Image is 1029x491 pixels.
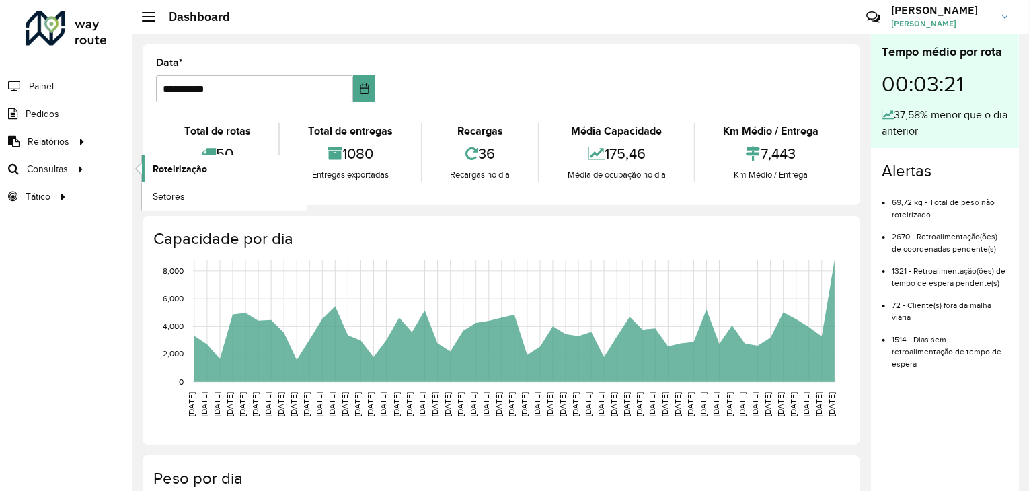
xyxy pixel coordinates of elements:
text: [DATE] [187,392,196,416]
text: [DATE] [238,392,247,416]
text: [DATE] [814,392,823,416]
text: [DATE] [661,392,670,416]
div: Recargas no dia [426,168,535,182]
text: [DATE] [584,392,593,416]
h3: [PERSON_NAME] [891,4,992,17]
text: [DATE] [405,392,414,416]
text: [DATE] [738,392,747,416]
text: [DATE] [340,392,349,416]
text: [DATE] [289,392,298,416]
text: [DATE] [635,392,644,416]
text: [DATE] [482,392,490,416]
text: [DATE] [545,392,554,416]
div: Km Médio / Entrega [699,123,843,139]
h4: Alertas [882,161,1008,181]
div: 00:03:21 [882,61,1008,107]
div: Total de rotas [159,123,275,139]
div: Tempo médio por rota [882,43,1008,61]
button: Choose Date [353,75,376,102]
text: [DATE] [302,392,311,416]
text: [DATE] [443,392,452,416]
a: Contato Rápido [859,3,888,32]
text: 0 [179,377,184,386]
div: 37,58% menor que o dia anterior [882,107,1008,139]
div: 50 [159,139,275,168]
span: Painel [29,79,54,93]
div: Recargas [426,123,535,139]
li: 72 - Cliente(s) fora da malha viária [892,289,1008,324]
text: [DATE] [533,392,541,416]
text: [DATE] [571,392,580,416]
li: 2670 - Retroalimentação(ões) de coordenadas pendente(s) [892,221,1008,255]
text: [DATE] [622,392,631,416]
h2: Dashboard [155,9,230,24]
li: 1321 - Retroalimentação(ões) de tempo de espera pendente(s) [892,255,1008,289]
text: [DATE] [494,392,503,416]
text: [DATE] [609,392,618,416]
label: Data [156,54,183,71]
text: [DATE] [712,392,721,416]
text: [DATE] [648,392,656,416]
li: 69,72 kg - Total de peso não roteirizado [892,186,1008,221]
div: 175,46 [543,139,690,168]
text: [DATE] [456,392,465,416]
text: [DATE] [827,392,836,416]
text: [DATE] [353,392,362,416]
span: Consultas [27,162,68,176]
a: Setores [142,183,307,210]
text: [DATE] [725,392,734,416]
text: [DATE] [507,392,516,416]
text: [DATE] [674,392,683,416]
div: 7,443 [699,139,843,168]
text: [DATE] [200,392,208,416]
span: Relatórios [28,135,69,149]
div: Km Médio / Entrega [699,168,843,182]
div: Média Capacidade [543,123,690,139]
text: [DATE] [469,392,478,416]
div: Total de entregas [283,123,417,139]
h4: Capacidade por dia [153,229,847,249]
text: 2,000 [163,350,184,358]
text: [DATE] [418,392,426,416]
text: [DATE] [367,392,375,416]
text: 6,000 [163,294,184,303]
text: 4,000 [163,322,184,331]
text: [DATE] [802,392,810,416]
text: [DATE] [789,392,798,416]
text: [DATE] [430,392,439,416]
span: [PERSON_NAME] [891,17,992,30]
text: [DATE] [520,392,529,416]
span: Tático [26,190,50,204]
h4: Peso por dia [153,469,847,488]
text: [DATE] [225,392,234,416]
text: [DATE] [558,392,567,416]
text: [DATE] [213,392,221,416]
text: [DATE] [763,392,772,416]
text: 8,000 [163,266,184,275]
text: [DATE] [315,392,323,416]
text: [DATE] [392,392,401,416]
div: Entregas exportadas [283,168,417,182]
div: Média de ocupação no dia [543,168,690,182]
span: Pedidos [26,107,59,121]
text: [DATE] [597,392,605,416]
text: [DATE] [751,392,759,416]
li: 1514 - Dias sem retroalimentação de tempo de espera [892,324,1008,370]
text: [DATE] [328,392,336,416]
text: [DATE] [699,392,708,416]
text: [DATE] [276,392,285,416]
text: [DATE] [264,392,272,416]
text: [DATE] [776,392,785,416]
a: Roteirização [142,155,307,182]
span: Setores [153,190,185,204]
text: [DATE] [379,392,388,416]
div: 1080 [283,139,417,168]
span: Roteirização [153,162,207,176]
div: 36 [426,139,535,168]
text: [DATE] [687,392,695,416]
text: [DATE] [251,392,260,416]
